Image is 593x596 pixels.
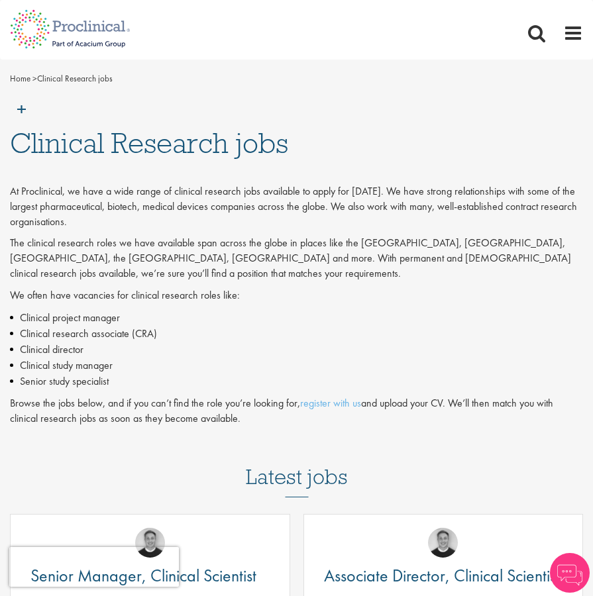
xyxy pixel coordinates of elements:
li: Clinical director [10,342,583,358]
li: Clinical research associate (CRA) [10,326,583,342]
p: Browse the jobs below, and if you can’t find the role you’re looking for, and upload your CV. We’... [10,396,583,426]
img: Bo Forsen [135,528,165,558]
li: Senior study specialist [10,373,583,389]
p: We often have vacancies for clinical research roles like: [10,288,583,303]
iframe: reCAPTCHA [9,547,179,587]
a: register with us [300,396,361,410]
img: Chatbot [550,553,590,593]
p: At Proclinical, we have a wide range of clinical research jobs available to apply for [DATE]. We ... [10,184,583,230]
p: The clinical research roles we have available span across the globe in places like the [GEOGRAPHI... [10,236,583,281]
img: Bo Forsen [428,528,458,558]
li: Clinical project manager [10,310,583,326]
span: Associate Director, Clinical Scientist [324,564,560,587]
a: Associate Director, Clinical Scientist [324,568,563,584]
span: Clinical Research jobs [10,125,288,161]
li: Clinical study manager [10,358,583,373]
h3: Latest jobs [246,432,348,497]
